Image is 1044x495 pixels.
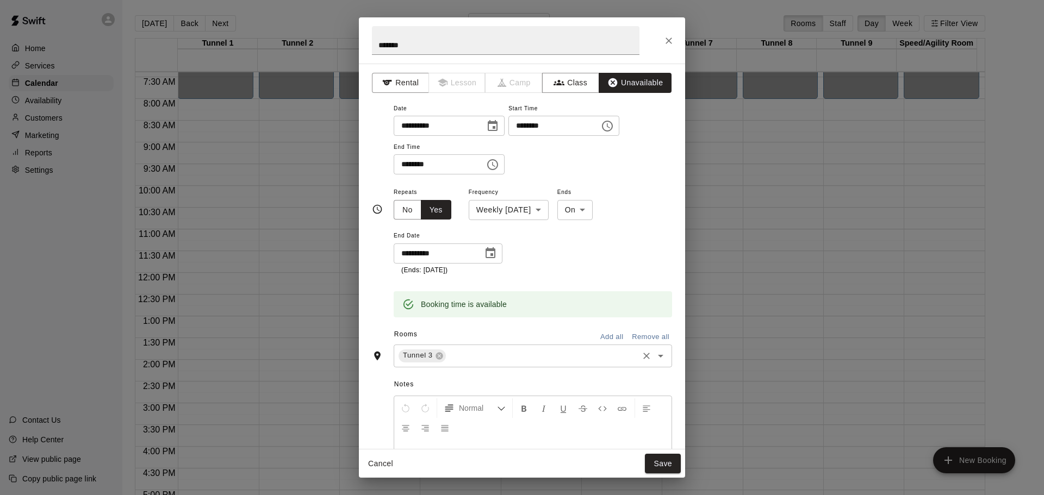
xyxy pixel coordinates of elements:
[542,73,599,93] button: Class
[613,398,631,418] button: Insert Link
[372,204,383,215] svg: Timing
[396,398,415,418] button: Undo
[394,330,418,338] span: Rooms
[401,265,495,276] p: (Ends: [DATE])
[515,398,533,418] button: Format Bold
[593,398,612,418] button: Insert Code
[469,185,549,200] span: Frequency
[486,73,543,93] span: Camps can only be created in the Services page
[429,73,486,93] span: Lessons must be created in the Services page first
[436,418,454,437] button: Justify Align
[637,398,656,418] button: Left Align
[653,348,668,364] button: Open
[399,350,437,361] span: Tunnel 3
[469,200,549,220] div: Weekly [DATE]
[535,398,553,418] button: Format Italics
[629,329,672,346] button: Remove all
[557,185,593,200] span: Ends
[594,329,629,346] button: Add all
[574,398,592,418] button: Format Strikethrough
[394,102,505,116] span: Date
[396,418,415,437] button: Center Align
[394,185,460,200] span: Repeats
[394,200,451,220] div: outlined button group
[416,398,434,418] button: Redo
[482,154,504,176] button: Choose time, selected time is 10:00 AM
[459,403,497,413] span: Normal
[399,349,446,362] div: Tunnel 3
[394,376,672,393] span: Notes
[557,200,593,220] div: On
[421,200,451,220] button: Yes
[363,454,398,474] button: Cancel
[372,73,429,93] button: Rental
[416,418,434,437] button: Right Align
[508,102,619,116] span: Start Time
[372,350,383,361] svg: Rooms
[394,140,505,155] span: End Time
[439,398,510,418] button: Formatting Options
[554,398,573,418] button: Format Underline
[596,115,618,137] button: Choose time, selected time is 8:00 AM
[639,348,654,364] button: Clear
[394,229,502,243] span: End Date
[599,73,672,93] button: Unavailable
[482,115,504,137] button: Choose date, selected date is Dec 7, 2025
[421,295,507,314] div: Booking time is available
[659,31,679,51] button: Close
[480,242,501,264] button: Choose date, selected date is Feb 22, 2026
[394,200,421,220] button: No
[645,454,681,474] button: Save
